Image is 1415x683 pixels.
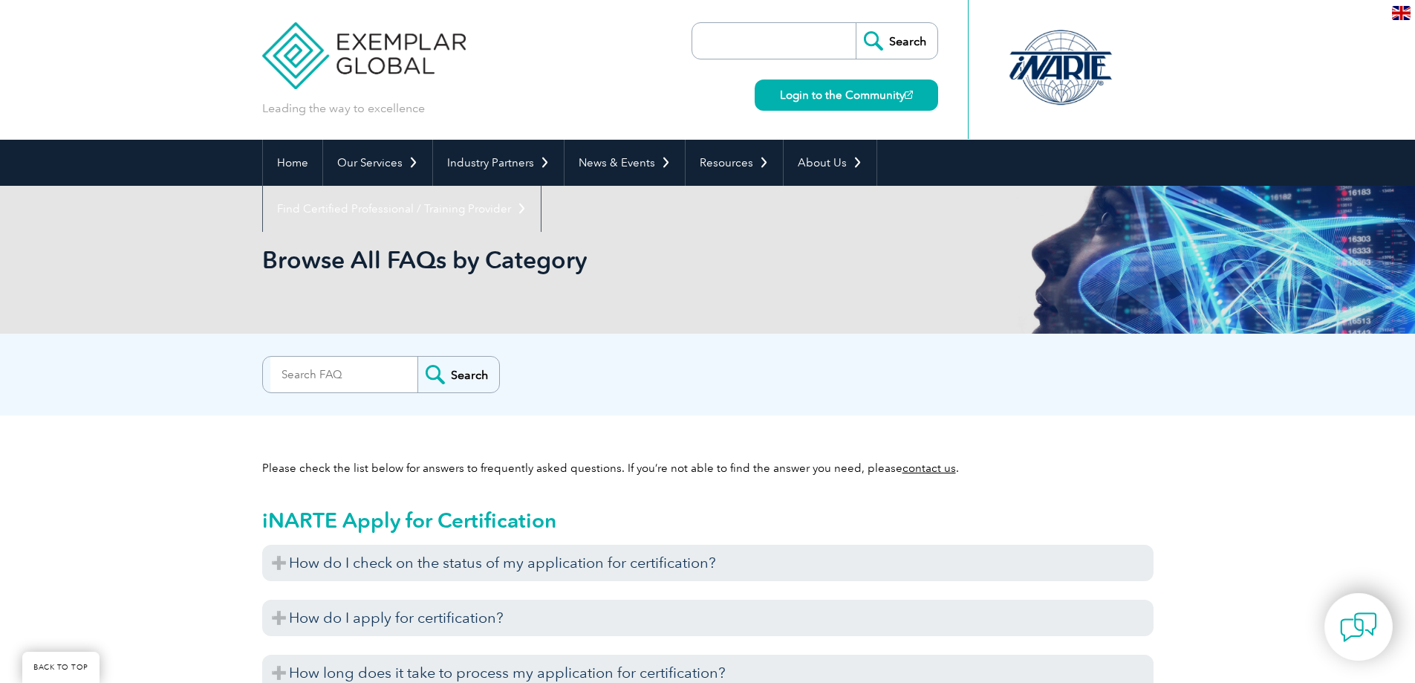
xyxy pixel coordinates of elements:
[856,23,937,59] input: Search
[417,357,499,392] input: Search
[262,545,1154,581] h3: How do I check on the status of my application for certification?
[565,140,685,186] a: News & Events
[270,357,417,392] input: Search FAQ
[686,140,783,186] a: Resources
[262,460,1154,476] p: Please check the list below for answers to frequently asked questions. If you’re not able to find...
[323,140,432,186] a: Our Services
[262,508,1154,532] h2: iNARTE Apply for Certification
[784,140,876,186] a: About Us
[262,245,833,274] h1: Browse All FAQs by Category
[1340,609,1377,646] img: contact-chat.png
[902,462,956,475] a: contact us
[263,186,541,232] a: Find Certified Professional / Training Provider
[755,80,938,111] a: Login to the Community
[262,100,425,117] p: Leading the way to excellence
[262,600,1154,636] h3: How do I apply for certification?
[905,91,913,99] img: open_square.png
[263,140,322,186] a: Home
[1392,6,1411,20] img: en
[433,140,564,186] a: Industry Partners
[22,652,100,683] a: BACK TO TOP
